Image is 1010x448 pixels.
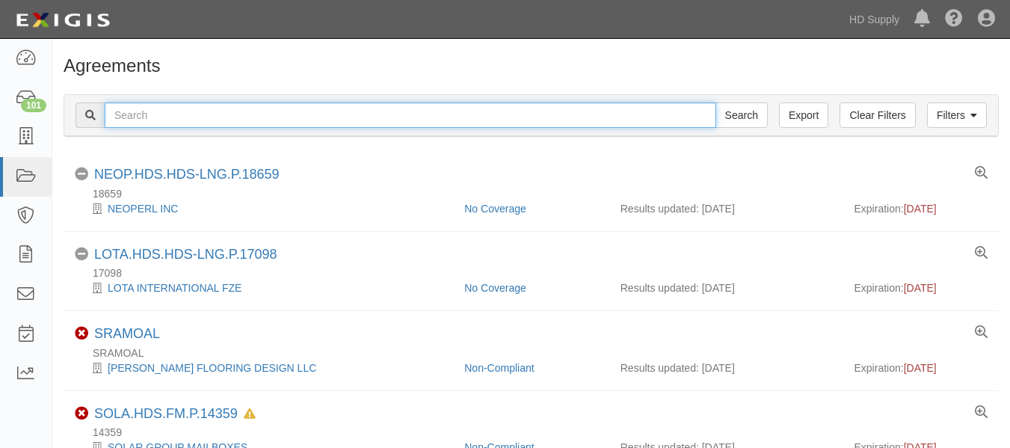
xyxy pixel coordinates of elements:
i: Non-Compliant [75,407,88,420]
div: Results updated: [DATE] [621,280,832,295]
i: Non-Compliant [75,327,88,340]
div: 18659 [75,186,999,201]
i: Help Center - Complianz [945,10,963,28]
div: SOLA.HDS.FM.P.14359 [94,406,256,423]
h1: Agreements [64,56,999,76]
a: LOTA INTERNATIONAL FZE [108,282,241,294]
a: HD Supply [842,4,907,34]
a: NEOPERL INC [108,203,178,215]
i: No Coverage [75,168,88,181]
div: LOTA INTERNATIONAL FZE [75,280,453,295]
div: SRAMOAL [94,326,160,343]
div: 17098 [75,266,999,280]
a: Non-Compliant [464,362,534,374]
div: RAMOS FLOORING DESIGN LLC [75,360,453,375]
img: logo-5460c22ac91f19d4615b14bd174203de0afe785f0fc80cf4dbbc73dc1793850b.png [11,7,114,34]
a: [PERSON_NAME] FLOORING DESIGN LLC [108,362,316,374]
div: Results updated: [DATE] [621,360,832,375]
div: SRAMOAL [75,346,999,360]
a: View results summary [975,247,988,260]
i: In Default since 04/22/2024 [244,409,256,420]
a: LOTA.HDS.HDS-LNG.P.17098 [94,247,277,262]
a: NEOP.HDS.HDS-LNG.P.18659 [94,167,279,182]
a: SRAMOAL [94,326,160,341]
i: No Coverage [75,248,88,261]
div: Results updated: [DATE] [621,201,832,216]
div: Expiration: [855,280,988,295]
a: View results summary [975,326,988,340]
div: Expiration: [855,360,988,375]
span: [DATE] [904,362,937,374]
span: [DATE] [904,282,937,294]
a: View results summary [975,406,988,420]
div: LOTA.HDS.HDS-LNG.P.17098 [94,247,277,263]
input: Search [105,102,716,128]
div: 14359 [75,425,999,440]
a: Clear Filters [840,102,915,128]
a: No Coverage [464,282,526,294]
a: Filters [927,102,987,128]
input: Search [715,102,768,128]
a: SOLA.HDS.FM.P.14359 [94,406,238,421]
div: Expiration: [855,201,988,216]
div: NEOP.HDS.HDS-LNG.P.18659 [94,167,279,183]
a: No Coverage [464,203,526,215]
a: View results summary [975,167,988,180]
div: NEOPERL INC [75,201,453,216]
div: 101 [21,99,46,112]
span: [DATE] [904,203,937,215]
a: Export [779,102,828,128]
